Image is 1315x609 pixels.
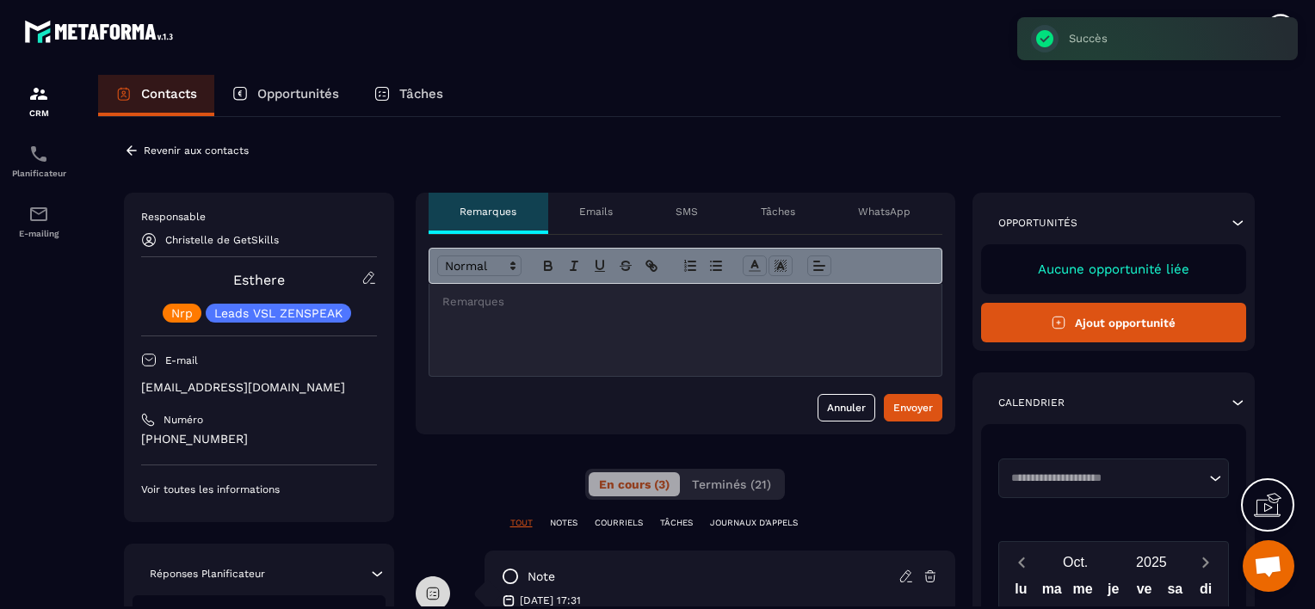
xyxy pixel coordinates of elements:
span: En cours (3) [599,477,670,491]
a: emailemailE-mailing [4,191,73,251]
p: Responsable [141,210,377,224]
button: Previous month [1006,551,1038,574]
p: [EMAIL_ADDRESS][DOMAIN_NAME] [141,379,377,396]
div: lu [1006,577,1037,607]
a: formationformationCRM [4,71,73,131]
p: NOTES [550,517,577,529]
button: Ajout opportunité [981,303,1247,342]
p: TOUT [510,517,533,529]
div: je [1098,577,1129,607]
button: En cours (3) [589,472,680,496]
p: Revenir aux contacts [144,145,249,157]
p: JOURNAUX D'APPELS [710,517,798,529]
div: Ouvrir le chat [1243,540,1294,592]
p: SMS [676,205,698,218]
button: Envoyer [884,394,942,421]
p: [DATE] 17:31 [520,594,581,607]
p: Voir toutes les informations [141,483,377,496]
button: Terminés (21) [682,472,781,496]
p: Opportunités [998,216,1077,230]
p: Tâches [761,205,795,218]
p: TÂCHES [660,517,693,529]
p: Planificateur [4,169,73,178]
div: di [1190,577,1221,607]
a: schedulerschedulerPlanificateur [4,131,73,191]
div: sa [1159,577,1190,607]
p: Remarques [460,205,516,218]
p: Nrp [171,307,193,319]
p: CRM [4,108,73,118]
p: [PHONE_NUMBER] [141,431,377,447]
a: Contacts [98,75,214,116]
p: Emails [579,205,613,218]
a: Opportunités [214,75,356,116]
p: Calendrier [998,396,1065,409]
span: Terminés (21) [692,477,771,491]
button: Annuler [818,394,875,421]
button: Open months overlay [1038,547,1114,577]
div: Envoyer [893,399,933,416]
p: COURRIELS [595,517,643,529]
p: WhatsApp [858,205,911,218]
button: Open years overlay [1114,547,1189,577]
div: ma [1036,577,1067,607]
p: E-mailing [4,229,73,238]
img: email [28,204,49,225]
button: Next month [1189,551,1221,574]
p: Contacts [141,86,197,101]
p: Réponses Planificateur [150,567,265,581]
input: Search for option [1005,470,1206,487]
img: logo [24,15,179,47]
div: ve [1129,577,1160,607]
p: note [528,569,555,585]
p: Numéro [164,413,203,427]
p: Opportunités [257,86,339,101]
p: Christelle de GetSkills [165,234,279,246]
p: Leads VSL ZENSPEAK [214,307,343,319]
p: Aucune opportunité liée [998,261,1230,277]
div: me [1067,577,1098,607]
a: Esthere [233,272,285,288]
img: formation [28,83,49,104]
img: scheduler [28,144,49,164]
div: Search for option [998,458,1230,498]
p: E-mail [165,354,198,367]
a: Tâches [356,75,460,116]
p: Tâches [399,86,443,101]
